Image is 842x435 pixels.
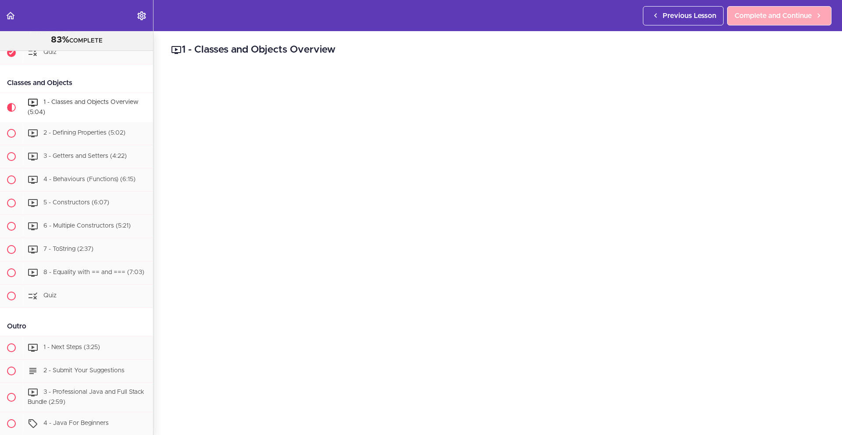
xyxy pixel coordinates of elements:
span: Complete and Continue [735,11,812,21]
div: COMPLETE [11,35,142,46]
span: 6 - Multiple Constructors (5:21) [43,223,131,229]
span: Quiz [43,50,57,56]
span: 1 - Next Steps (3:25) [43,344,100,350]
h2: 1 - Classes and Objects Overview [171,43,824,57]
span: 5 - Constructors (6:07) [43,200,109,206]
span: 1 - Classes and Objects Overview (5:04) [28,100,139,116]
svg: Back to course curriculum [5,11,16,21]
span: 8 - Equality with == and === (7:03) [43,269,144,275]
a: Previous Lesson [643,6,724,25]
span: Quiz [43,292,57,299]
span: 83% [51,36,69,44]
span: 7 - ToString (2:37) [43,246,93,252]
svg: Settings Menu [136,11,147,21]
span: 4 - Behaviours (Functions) (6:15) [43,176,136,182]
a: Complete and Continue [727,6,831,25]
span: Previous Lesson [663,11,716,21]
span: 3 - Professional Java and Full Stack Bundle (2:59) [28,389,144,405]
span: 3 - Getters and Setters (4:22) [43,153,127,159]
span: 2 - Defining Properties (5:02) [43,130,125,136]
span: 4 - Java For Beginners [43,420,109,426]
span: 2 - Submit Your Suggestions [43,367,125,374]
